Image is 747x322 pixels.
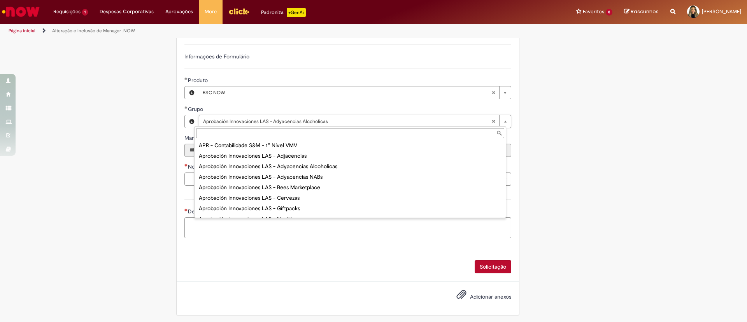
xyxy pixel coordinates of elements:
[196,151,504,161] div: Aprobación Innovaciones LAS - Adjacencias
[195,140,506,218] ul: Grupo
[196,203,504,214] div: Aprobación Innovaciones LAS - Giftpacks
[196,182,504,193] div: Aprobación Innovaciones LAS - Bees Marketplace
[196,172,504,182] div: Aprobación Innovaciones LAS - Adyacencias NABs
[196,214,504,224] div: Aprobación Innovaciones LAS - Nestlé
[196,193,504,203] div: Aprobación Innovaciones LAS - Cervezas
[196,161,504,172] div: Aprobación Innovaciones LAS - Adyacencias Alcoholicas
[196,140,504,151] div: APR - Contabilidade S&M - 1º Nível VMV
